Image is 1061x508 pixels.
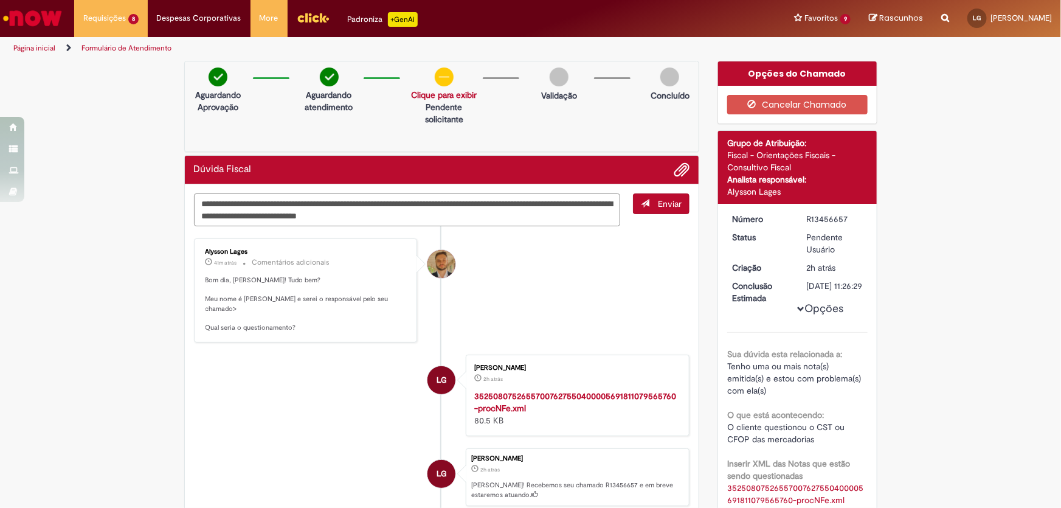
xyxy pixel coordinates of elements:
[727,173,868,186] div: Analista responsável:
[348,12,418,27] div: Padroniza
[723,231,798,243] dt: Status
[727,482,863,506] a: Download de 35250807526557007627550400005691811079565760-procNFe.xml
[260,12,278,24] span: More
[437,366,447,395] span: LG
[718,61,877,86] div: Opções do Chamado
[215,259,237,266] span: 41m atrás
[194,193,621,226] textarea: Digite sua mensagem aqui...
[388,12,418,27] p: +GenAi
[483,375,503,383] span: 2h atrás
[427,250,455,278] div: Alysson Lages
[550,68,569,86] img: img-circle-grey.png
[658,198,682,209] span: Enviar
[807,213,863,225] div: R13456657
[474,364,677,372] div: [PERSON_NAME]
[209,68,227,86] img: check-circle-green.png
[807,262,863,274] div: 28/08/2025 10:26:26
[651,89,689,102] p: Concluído
[206,248,408,256] div: Alysson Lages
[81,43,171,53] a: Formulário de Atendimento
[869,13,923,24] a: Rascunhos
[723,280,798,304] dt: Conclusão Estimada
[215,259,237,266] time: 28/08/2025 11:22:59
[300,89,358,113] p: Aguardando atendimento
[674,162,689,178] button: Adicionar anexos
[727,422,847,445] span: O cliente questionou o CST ou CFOP das mercadorias
[471,455,683,462] div: [PERSON_NAME]
[879,12,923,24] span: Rascunhos
[437,459,447,489] span: LG
[804,12,838,24] span: Favoritos
[157,12,241,24] span: Despesas Corporativas
[541,89,577,102] p: Validação
[427,366,455,394] div: Laura Santos Ordonhe Goncales
[807,231,863,256] div: Pendente Usuário
[840,14,851,24] span: 9
[807,262,836,273] span: 2h atrás
[727,137,868,149] div: Grupo de Atribuição:
[727,149,868,173] div: Fiscal - Orientações Fiscais - Consultivo Fiscal
[13,43,55,53] a: Página inicial
[474,390,677,426] div: 80.5 KB
[973,14,981,22] span: LG
[206,276,408,333] p: Bom dia, [PERSON_NAME]! Tudo bem? Meu nome é [PERSON_NAME] e serei o responsável pelo seu chamado...
[474,391,676,414] a: 35250807526557007627550400005691811079565760-procNFe.xml
[807,262,836,273] time: 28/08/2025 10:26:26
[128,14,139,24] span: 8
[297,9,330,27] img: click_logo_yellow_360x200.png
[723,262,798,274] dt: Criação
[990,13,1052,23] span: [PERSON_NAME]
[471,481,683,499] p: [PERSON_NAME]! Recebemos seu chamado R13456657 e em breve estaremos atuando.
[252,257,330,268] small: Comentários adicionais
[807,280,863,292] div: [DATE] 11:26:29
[727,361,863,396] span: Tenho uma ou mais nota(s) emitida(s) e estou com problema(s) com ela(s)
[9,37,698,60] ul: Trilhas de página
[83,12,126,24] span: Requisições
[190,89,247,113] p: Aguardando Aprovação
[727,458,850,481] b: Inserir XML das Notas que estão sendo questionadas
[320,68,339,86] img: check-circle-green.png
[480,466,500,473] time: 28/08/2025 10:26:26
[1,6,64,30] img: ServiceNow
[727,409,824,420] b: O que está acontecendo:
[633,193,689,214] button: Enviar
[194,164,252,175] h2: Dúvida Fiscal Histórico de tíquete
[727,95,868,114] button: Cancelar Chamado
[411,101,477,125] p: Pendente solicitante
[727,349,842,360] b: Sua dúvida esta relacionada a:
[660,68,679,86] img: img-circle-grey.png
[480,466,500,473] span: 2h atrás
[483,375,503,383] time: 28/08/2025 10:26:24
[727,186,868,198] div: Alysson Lages
[435,68,454,86] img: circle-minus.png
[194,448,690,507] li: Laura Santos Ordonhe Goncales
[411,89,477,100] a: Clique para exibir
[427,460,455,488] div: Laura Santos Ordonhe Goncales
[723,213,798,225] dt: Número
